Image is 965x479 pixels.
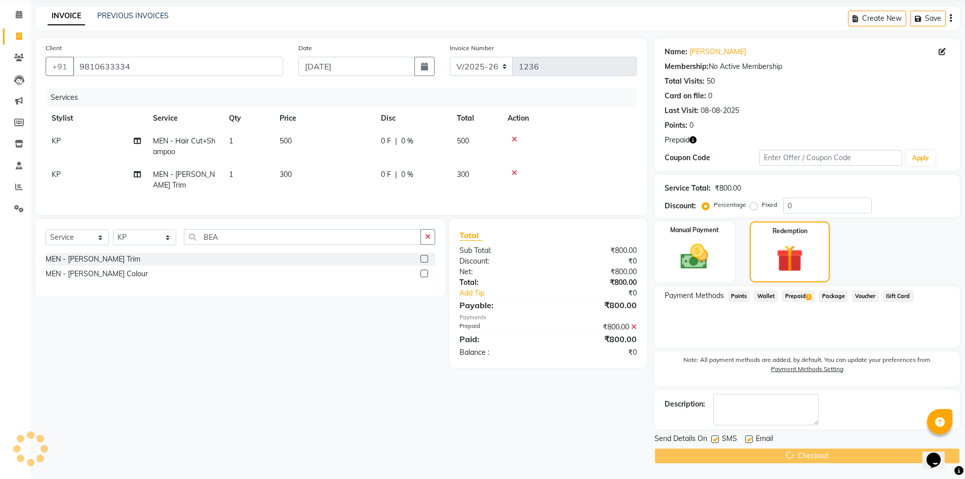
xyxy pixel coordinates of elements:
div: Payments [459,313,636,322]
div: Card on file: [665,91,706,101]
div: Total: [452,277,548,288]
span: 0 % [401,169,413,180]
span: Wallet [754,290,778,302]
label: Percentage [714,200,746,209]
span: 0 F [381,169,391,180]
div: Payable: [452,299,548,311]
span: 0 F [381,136,391,146]
div: Sub Total: [452,245,548,256]
label: Client [46,44,62,53]
span: Email [756,433,773,446]
span: Send Details On [654,433,707,446]
input: Enter Offer / Coupon Code [759,150,902,166]
div: ₹800.00 [548,277,644,288]
span: 1 [806,294,812,300]
span: Gift Card [883,290,913,302]
label: Invoice Number [450,44,494,53]
div: 0 [689,120,693,131]
div: Balance : [452,347,548,358]
div: Name: [665,47,687,57]
label: Date [298,44,312,53]
button: +91 [46,57,74,76]
input: Search by Name/Mobile/Email/Code [73,57,283,76]
label: Payment Methods Setting [771,364,843,374]
div: Last Visit: [665,105,699,116]
div: 0 [708,91,712,101]
div: Description: [665,399,705,410]
div: ₹800.00 [548,267,644,277]
img: _gift.svg [768,242,812,275]
span: Package [819,290,848,302]
span: Points [728,290,750,302]
div: No Active Membership [665,61,950,72]
a: Add Tip [452,288,564,299]
span: 500 [457,136,469,145]
label: Note: All payment methods are added, by default. You can update your preferences from [665,355,950,378]
span: SMS [722,433,737,446]
button: Save [910,11,946,26]
label: Fixed [762,200,777,209]
div: Membership: [665,61,709,72]
div: MEN - [PERSON_NAME] Colour [46,269,148,279]
div: Net: [452,267,548,277]
div: ₹0 [548,256,644,267]
span: 300 [280,170,292,179]
span: Prepaid [782,290,815,302]
label: Manual Payment [670,226,719,235]
span: | [395,169,397,180]
div: 08-08-2025 [701,105,739,116]
a: PREVIOUS INVOICES [97,11,169,20]
th: Action [501,107,637,130]
span: 1 [229,136,233,145]
th: Qty [223,107,274,130]
button: Create New [848,11,906,26]
th: Price [274,107,375,130]
span: 1 [229,170,233,179]
div: Discount: [665,201,696,211]
div: 50 [707,76,715,87]
div: Coupon Code [665,153,760,163]
span: MEN - [PERSON_NAME] Trim [153,170,215,190]
div: Points: [665,120,687,131]
div: Total Visits: [665,76,705,87]
div: ₹0 [564,288,644,299]
input: Search or Scan [184,229,421,245]
th: Total [451,107,501,130]
th: Stylist [46,107,147,130]
span: Voucher [852,290,879,302]
img: _cash.svg [672,241,717,273]
th: Disc [375,107,451,130]
div: ₹0 [548,347,644,358]
div: Paid: [452,333,548,345]
a: INVOICE [48,7,85,25]
span: | [395,136,397,146]
span: Total [459,230,483,241]
span: Payment Methods [665,290,724,301]
span: Prepaid [665,135,689,145]
div: MEN - [PERSON_NAME] Trim [46,254,140,265]
span: MEN - Hair Cut+Shampoo [153,136,215,156]
span: 0 % [401,136,413,146]
div: Services [47,88,644,107]
span: KP [52,136,61,145]
span: 300 [457,170,469,179]
iframe: chat widget [922,438,955,469]
span: 500 [280,136,292,145]
div: ₹800.00 [548,299,644,311]
th: Service [147,107,223,130]
div: ₹800.00 [715,183,741,194]
button: Apply [906,151,935,166]
div: Discount: [452,256,548,267]
div: ₹800.00 [548,245,644,256]
div: Prepaid [452,322,548,333]
div: Service Total: [665,183,711,194]
div: ₹800.00 [548,322,644,333]
label: Redemption [773,227,807,236]
div: ₹800.00 [548,333,644,345]
a: [PERSON_NAME] [689,47,746,57]
span: KP [52,170,61,179]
